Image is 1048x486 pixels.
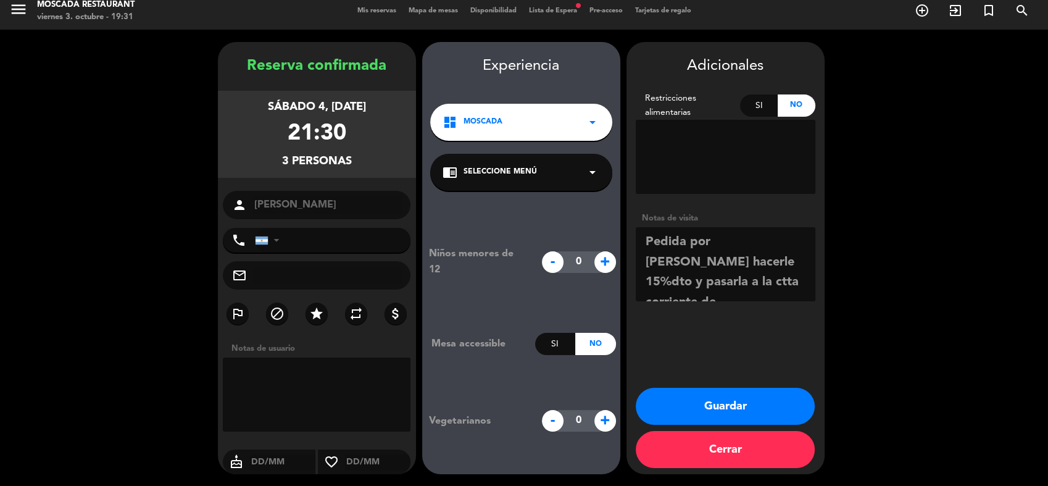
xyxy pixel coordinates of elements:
[402,7,464,14] span: Mapa de mesas
[318,455,345,469] i: favorite_border
[270,306,285,321] i: block
[594,251,616,273] span: +
[542,410,564,432] span: -
[420,413,535,429] div: Vegetarianos
[464,7,523,14] span: Disponibilidad
[223,455,250,469] i: cake
[256,228,284,252] div: Argentina: +54
[915,3,929,18] i: add_circle_outline
[250,455,316,470] input: DD/MM
[232,268,247,283] i: mail_outline
[231,233,246,248] i: phone
[388,306,403,321] i: attach_money
[981,3,996,18] i: turned_in_not
[443,165,457,180] i: chrome_reader_mode
[37,11,135,23] div: viernes 3. octubre - 19:31
[636,431,815,468] button: Cerrar
[740,94,778,117] div: Si
[345,455,411,470] input: DD/MM
[225,342,416,355] div: Notas de usuario
[1015,3,1029,18] i: search
[542,251,564,273] span: -
[268,98,366,116] div: sábado 4, [DATE]
[583,7,629,14] span: Pre-acceso
[523,7,583,14] span: Lista de Espera
[629,7,697,14] span: Tarjetas de regalo
[464,116,502,128] span: Moscada
[535,333,575,355] div: Si
[422,54,620,78] div: Experiencia
[636,212,815,225] div: Notas de visita
[351,7,402,14] span: Mis reservas
[420,246,535,278] div: Niños menores de 12
[464,166,537,178] span: Seleccione Menú
[230,306,245,321] i: outlined_flag
[636,388,815,425] button: Guardar
[288,116,346,153] div: 21:30
[636,91,741,120] div: Restricciones alimentarias
[594,410,616,432] span: +
[585,165,600,180] i: arrow_drop_down
[575,2,582,9] span: fiber_manual_record
[575,333,615,355] div: No
[636,54,815,78] div: Adicionales
[282,153,352,170] div: 3 personas
[349,306,364,321] i: repeat
[778,94,815,117] div: No
[232,198,247,212] i: person
[309,306,324,321] i: star
[948,3,963,18] i: exit_to_app
[443,115,457,130] i: dashboard
[585,115,600,130] i: arrow_drop_down
[422,336,535,352] div: Mesa accessible
[218,54,416,78] div: Reserva confirmada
